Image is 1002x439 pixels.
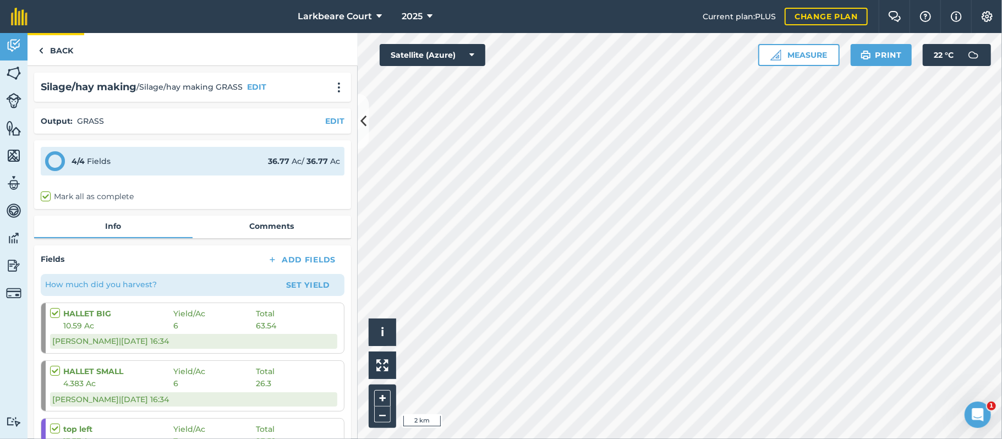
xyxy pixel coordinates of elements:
[63,377,173,389] span: 4.383 Ac
[785,8,868,25] a: Change plan
[173,308,256,320] span: Yield / Ac
[259,252,344,267] button: Add Fields
[962,44,984,66] img: svg+xml;base64,PD94bWwgdmVyc2lvbj0iMS4wIiBlbmNvZGluZz0idXRmLTgiPz4KPCEtLSBHZW5lcmF0b3I6IEFkb2JlIE...
[247,81,266,93] button: EDIT
[919,11,932,22] img: A question mark icon
[45,278,157,290] p: How much did you harvest?
[34,216,193,237] a: Info
[11,8,28,25] img: fieldmargin Logo
[6,230,21,246] img: svg+xml;base64,PD94bWwgdmVyc2lvbj0iMS4wIiBlbmNvZGluZz0idXRmLTgiPz4KPCEtLSBHZW5lcmF0b3I6IEFkb2JlIE...
[41,79,136,95] h2: Silage/hay making
[268,155,340,167] div: Ac / Ac
[72,155,111,167] div: Fields
[173,377,256,389] span: 6
[256,423,275,435] span: Total
[402,10,423,23] span: 2025
[6,65,21,81] img: svg+xml;base64,PHN2ZyB4bWxucz0iaHR0cDovL3d3dy53My5vcmcvMjAwMC9zdmciIHdpZHRoPSI1NiIgaGVpZ2h0PSI2MC...
[369,319,396,346] button: i
[381,325,384,339] span: i
[276,276,340,294] button: Set Yield
[63,320,173,332] span: 10.59 Ac
[77,115,104,127] p: GRASS
[72,156,85,166] strong: 4 / 4
[374,390,391,407] button: +
[136,81,243,93] span: / Silage/hay making GRASS
[332,82,346,93] img: svg+xml;base64,PHN2ZyB4bWxucz0iaHR0cDovL3d3dy53My5vcmcvMjAwMC9zdmciIHdpZHRoPSIyMCIgaGVpZ2h0PSIyNC...
[306,156,328,166] strong: 36.77
[268,156,289,166] strong: 36.77
[298,10,372,23] span: Larkbeare Court
[770,50,781,61] img: Ruler icon
[41,115,73,127] h4: Output :
[758,44,840,66] button: Measure
[63,308,173,320] strong: HALLET BIG
[6,257,21,274] img: svg+xml;base64,PD94bWwgdmVyc2lvbj0iMS4wIiBlbmNvZGluZz0idXRmLTgiPz4KPCEtLSBHZW5lcmF0b3I6IEFkb2JlIE...
[41,191,134,202] label: Mark all as complete
[380,44,485,66] button: Satellite (Azure)
[374,407,391,422] button: –
[6,416,21,427] img: svg+xml;base64,PD94bWwgdmVyc2lvbj0iMS4wIiBlbmNvZGluZz0idXRmLTgiPz4KPCEtLSBHZW5lcmF0b3I6IEFkb2JlIE...
[6,202,21,219] img: svg+xml;base64,PD94bWwgdmVyc2lvbj0iMS4wIiBlbmNvZGluZz0idXRmLTgiPz4KPCEtLSBHZW5lcmF0b3I6IEFkb2JlIE...
[6,120,21,136] img: svg+xml;base64,PHN2ZyB4bWxucz0iaHR0cDovL3d3dy53My5vcmcvMjAwMC9zdmciIHdpZHRoPSI1NiIgaGVpZ2h0PSI2MC...
[6,286,21,301] img: svg+xml;base64,PD94bWwgdmVyc2lvbj0iMS4wIiBlbmNvZGluZz0idXRmLTgiPz4KPCEtLSBHZW5lcmF0b3I6IEFkb2JlIE...
[173,365,256,377] span: Yield / Ac
[325,115,344,127] button: EDIT
[256,308,275,320] span: Total
[256,377,271,389] span: 26.3
[173,320,256,332] span: 6
[6,175,21,191] img: svg+xml;base64,PD94bWwgdmVyc2lvbj0iMS4wIiBlbmNvZGluZz0idXRmLTgiPz4KPCEtLSBHZW5lcmF0b3I6IEFkb2JlIE...
[63,423,173,435] strong: top left
[50,334,337,348] div: [PERSON_NAME] | [DATE] 16:34
[63,365,173,377] strong: HALLET SMALL
[6,93,21,108] img: svg+xml;base64,PD94bWwgdmVyc2lvbj0iMS4wIiBlbmNvZGluZz0idXRmLTgiPz4KPCEtLSBHZW5lcmF0b3I6IEFkb2JlIE...
[6,37,21,54] img: svg+xml;base64,PD94bWwgdmVyc2lvbj0iMS4wIiBlbmNvZGluZz0idXRmLTgiPz4KPCEtLSBHZW5lcmF0b3I6IEFkb2JlIE...
[6,147,21,164] img: svg+xml;base64,PHN2ZyB4bWxucz0iaHR0cDovL3d3dy53My5vcmcvMjAwMC9zdmciIHdpZHRoPSI1NiIgaGVpZ2h0PSI2MC...
[934,44,954,66] span: 22 ° C
[703,10,776,23] span: Current plan : PLUS
[981,11,994,22] img: A cog icon
[256,320,276,332] span: 63.54
[923,44,991,66] button: 22 °C
[173,423,256,435] span: Yield / Ac
[861,48,871,62] img: svg+xml;base64,PHN2ZyB4bWxucz0iaHR0cDovL3d3dy53My5vcmcvMjAwMC9zdmciIHdpZHRoPSIxOSIgaGVpZ2h0PSIyNC...
[376,359,388,371] img: Four arrows, one pointing top left, one top right, one bottom right and the last bottom left
[951,10,962,23] img: svg+xml;base64,PHN2ZyB4bWxucz0iaHR0cDovL3d3dy53My5vcmcvMjAwMC9zdmciIHdpZHRoPSIxNyIgaGVpZ2h0PSIxNy...
[39,44,43,57] img: svg+xml;base64,PHN2ZyB4bWxucz0iaHR0cDovL3d3dy53My5vcmcvMjAwMC9zdmciIHdpZHRoPSI5IiBoZWlnaHQ9IjI0Ii...
[41,253,64,265] h4: Fields
[193,216,351,237] a: Comments
[888,11,901,22] img: Two speech bubbles overlapping with the left bubble in the forefront
[50,392,337,407] div: [PERSON_NAME] | [DATE] 16:34
[28,33,84,65] a: Back
[851,44,912,66] button: Print
[256,365,275,377] span: Total
[987,402,996,410] span: 1
[965,402,991,428] iframe: Intercom live chat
